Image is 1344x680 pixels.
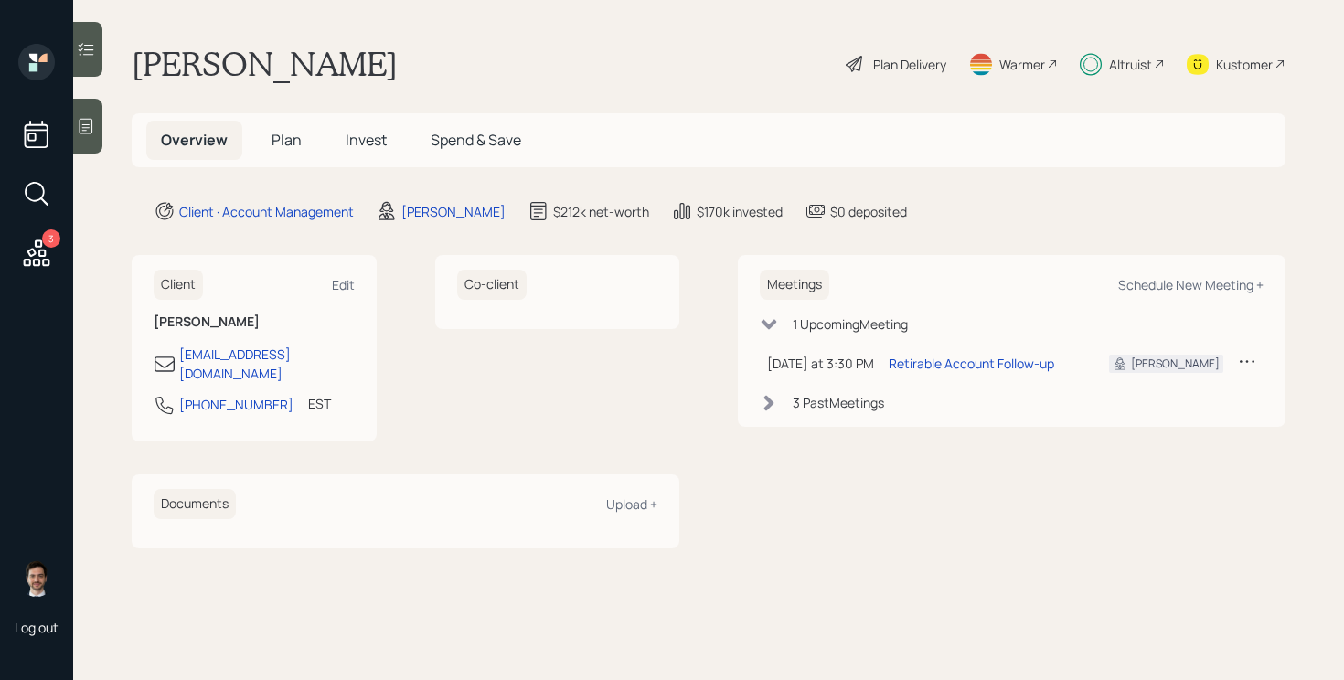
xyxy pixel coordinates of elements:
[1118,276,1264,293] div: Schedule New Meeting +
[1131,356,1220,372] div: [PERSON_NAME]
[999,55,1045,74] div: Warmer
[793,314,908,334] div: 1 Upcoming Meeting
[457,270,527,300] h6: Co-client
[15,619,59,636] div: Log out
[793,393,884,412] div: 3 Past Meeting s
[1216,55,1273,74] div: Kustomer
[431,130,521,150] span: Spend & Save
[873,55,946,74] div: Plan Delivery
[332,276,355,293] div: Edit
[272,130,302,150] span: Plan
[161,130,228,150] span: Overview
[132,44,398,84] h1: [PERSON_NAME]
[697,202,783,221] div: $170k invested
[154,270,203,300] h6: Client
[154,489,236,519] h6: Documents
[553,202,649,221] div: $212k net-worth
[42,229,60,248] div: 3
[346,130,387,150] span: Invest
[401,202,506,221] div: [PERSON_NAME]
[1109,55,1152,74] div: Altruist
[308,394,331,413] div: EST
[606,495,657,513] div: Upload +
[889,354,1054,373] div: Retirable Account Follow-up
[179,202,354,221] div: Client · Account Management
[760,270,829,300] h6: Meetings
[830,202,907,221] div: $0 deposited
[179,395,293,414] div: [PHONE_NUMBER]
[18,560,55,597] img: jonah-coleman-headshot.png
[767,354,874,373] div: [DATE] at 3:30 PM
[179,345,355,383] div: [EMAIL_ADDRESS][DOMAIN_NAME]
[154,314,355,330] h6: [PERSON_NAME]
